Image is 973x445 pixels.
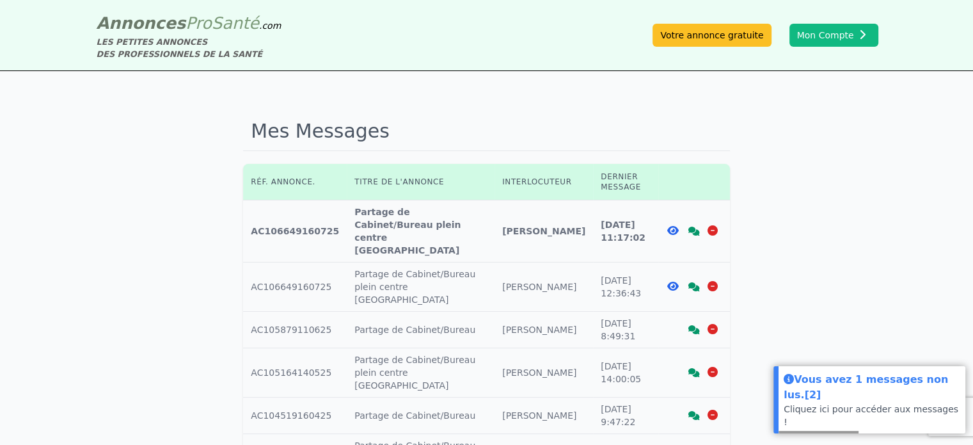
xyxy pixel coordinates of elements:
[494,263,593,312] td: [PERSON_NAME]
[593,348,658,398] td: [DATE] 14:00:05
[243,348,347,398] td: AC105164140525
[97,13,281,33] a: AnnoncesProSanté.com
[243,263,347,312] td: AC106649160725
[347,200,494,263] td: Partage de Cabinet/Bureau plein centre [GEOGRAPHIC_DATA]
[708,367,718,377] i: Supprimer la discussion
[708,410,718,420] i: Supprimer la discussion
[667,225,678,236] i: Voir l'annonce
[494,200,593,263] td: [PERSON_NAME]
[243,200,347,263] td: AC106649160725
[243,398,347,434] td: AC104519160425
[186,13,212,33] span: Pro
[667,281,678,291] i: Voir l'annonce
[494,398,593,434] td: [PERSON_NAME]
[688,227,700,236] i: Voir la discussion
[688,368,700,377] i: Voir la discussion
[593,200,658,263] td: [DATE] 11:17:02
[347,312,494,348] td: Partage de Cabinet/Bureau
[708,281,718,291] i: Supprimer la discussion
[784,371,960,403] div: Vous avez 1 messages non lus.
[347,164,494,200] th: Titre de l'annonce
[494,348,593,398] td: [PERSON_NAME]
[494,164,593,200] th: Interlocuteur
[784,404,958,427] a: Cliquez ici pour accéder aux messages !
[688,325,700,334] i: Voir la discussion
[212,13,259,33] span: Santé
[653,24,771,47] a: Votre annonce gratuite
[494,312,593,348] td: [PERSON_NAME]
[347,348,494,398] td: Partage de Cabinet/Bureau plein centre [GEOGRAPHIC_DATA]
[593,164,658,200] th: Dernier message
[347,398,494,434] td: Partage de Cabinet/Bureau
[688,411,700,420] i: Voir la discussion
[593,263,658,312] td: [DATE] 12:36:43
[593,312,658,348] td: [DATE] 8:49:31
[593,398,658,434] td: [DATE] 9:47:22
[708,225,718,236] i: Supprimer la discussion
[688,282,700,291] i: Voir la discussion
[243,112,730,151] h1: Mes Messages
[347,263,494,312] td: Partage de Cabinet/Bureau plein centre [GEOGRAPHIC_DATA]
[789,24,878,47] button: Mon Compte
[243,164,347,200] th: Réf. annonce.
[708,324,718,334] i: Supprimer la discussion
[259,20,281,31] span: .com
[97,13,186,33] span: Annonces
[243,312,347,348] td: AC105879110625
[97,36,281,60] div: LES PETITES ANNONCES DES PROFESSIONNELS DE LA SANTÉ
